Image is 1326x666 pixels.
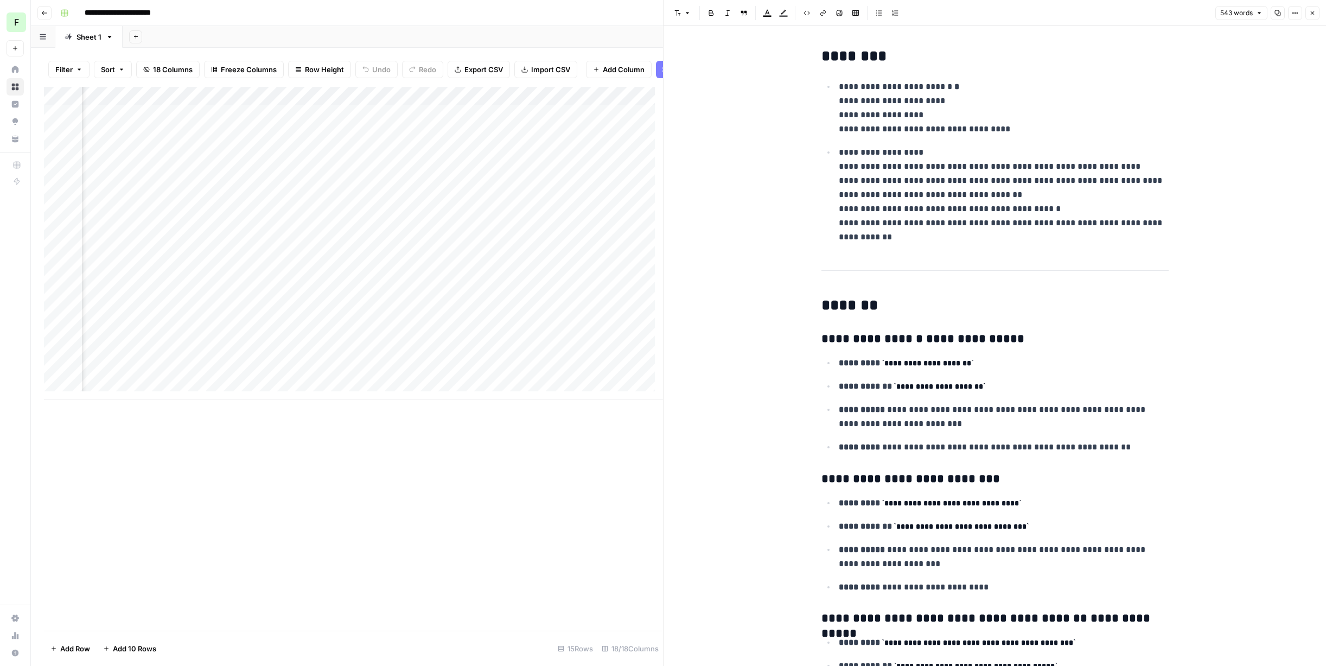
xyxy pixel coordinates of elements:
[55,26,123,48] a: Sheet 1
[7,9,24,36] button: Workspace: Forge
[355,61,398,78] button: Undo
[7,113,24,130] a: Opportunities
[76,31,101,42] div: Sheet 1
[14,16,19,29] span: F
[136,61,200,78] button: 18 Columns
[419,64,436,75] span: Redo
[101,64,115,75] span: Sort
[1220,8,1253,18] span: 543 words
[553,640,597,657] div: 15 Rows
[7,644,24,662] button: Help + Support
[113,643,156,654] span: Add 10 Rows
[305,64,344,75] span: Row Height
[7,61,24,78] a: Home
[402,61,443,78] button: Redo
[55,64,73,75] span: Filter
[7,610,24,627] a: Settings
[597,640,663,657] div: 18/18 Columns
[1215,6,1267,20] button: 543 words
[44,640,97,657] button: Add Row
[514,61,577,78] button: Import CSV
[372,64,391,75] span: Undo
[221,64,277,75] span: Freeze Columns
[7,96,24,113] a: Insights
[586,61,652,78] button: Add Column
[48,61,90,78] button: Filter
[7,627,24,644] a: Usage
[448,61,510,78] button: Export CSV
[531,64,570,75] span: Import CSV
[603,64,645,75] span: Add Column
[7,78,24,96] a: Browse
[204,61,284,78] button: Freeze Columns
[153,64,193,75] span: 18 Columns
[60,643,90,654] span: Add Row
[288,61,351,78] button: Row Height
[94,61,132,78] button: Sort
[7,130,24,148] a: Your Data
[97,640,163,657] button: Add 10 Rows
[464,64,503,75] span: Export CSV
